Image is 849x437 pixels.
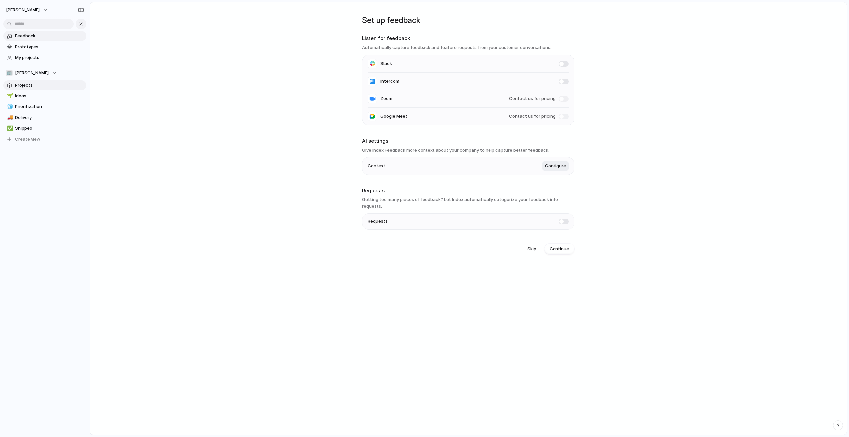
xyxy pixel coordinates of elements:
a: Projects [3,80,86,90]
div: ✅ [7,125,12,132]
a: 🧊Prioritization [3,102,86,112]
span: Continue [550,246,569,252]
button: Configure [542,161,569,171]
span: Slack [380,60,392,67]
div: 🧊 [7,103,12,111]
button: Create view [3,134,86,144]
span: Create view [15,136,40,143]
a: Feedback [3,31,86,41]
h2: AI settings [362,137,574,145]
h3: Automatically capture feedback and feature requests from your customer conversations. [362,44,574,51]
a: My projects [3,53,86,63]
span: Projects [15,82,84,89]
span: Zoom [380,95,392,102]
span: Shipped [15,125,84,132]
span: Contact us for pricing [509,113,555,120]
span: Context [368,163,385,169]
button: Continue [544,244,574,254]
h3: Give Index Feedback more context about your company to help capture better feedback. [362,147,574,154]
span: Contact us for pricing [509,95,555,102]
div: 🏢 [6,70,13,76]
div: 🚚 [7,114,12,121]
span: [PERSON_NAME] [15,70,49,76]
span: Requests [368,218,388,225]
h3: Getting too many pieces of feedback? Let Index automatically categorize your feedback into requests. [362,196,574,209]
a: 🚚Delivery [3,113,86,123]
span: Feedback [15,33,84,39]
button: 🧊 [6,103,13,110]
button: [PERSON_NAME] [3,5,51,15]
button: 🚚 [6,114,13,121]
span: Configure [545,163,566,169]
h1: Set up feedback [362,14,574,26]
button: 🏢[PERSON_NAME] [3,68,86,78]
button: Skip [522,244,542,254]
a: 🌱Ideas [3,91,86,101]
button: ✅ [6,125,13,132]
span: Skip [527,246,536,252]
span: My projects [15,54,84,61]
span: Prototypes [15,44,84,50]
span: [PERSON_NAME] [6,7,40,13]
h2: Listen for feedback [362,35,574,42]
button: 🌱 [6,93,13,99]
h2: Requests [362,187,574,195]
span: Google Meet [380,113,407,120]
span: Prioritization [15,103,84,110]
a: Prototypes [3,42,86,52]
span: Delivery [15,114,84,121]
span: Ideas [15,93,84,99]
span: Intercom [380,78,399,85]
div: 🌱 [7,92,12,100]
a: ✅Shipped [3,123,86,133]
